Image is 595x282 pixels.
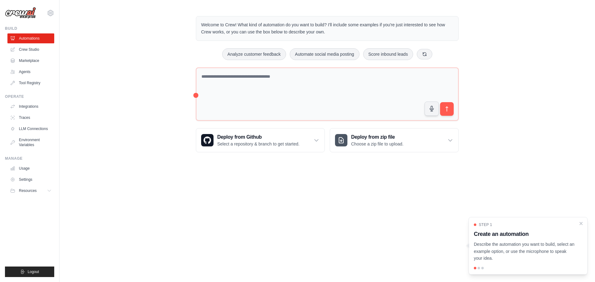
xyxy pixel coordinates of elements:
button: Score inbound leads [363,48,413,60]
span: Step 1 [479,222,492,227]
h3: Deploy from Github [217,133,299,141]
p: Select a repository & branch to get started. [217,141,299,147]
h3: Deploy from zip file [351,133,403,141]
a: Traces [7,113,54,123]
a: Marketplace [7,56,54,66]
div: Manage [5,156,54,161]
a: Crew Studio [7,45,54,54]
a: Usage [7,163,54,173]
a: Automations [7,33,54,43]
button: Logout [5,267,54,277]
p: Welcome to Crew! What kind of automation do you want to build? I'll include some examples if you'... [201,21,453,36]
button: Analyze customer feedback [222,48,286,60]
p: Describe the automation you want to build, select an example option, or use the microphone to spe... [474,241,575,262]
div: Operate [5,94,54,99]
p: Choose a zip file to upload. [351,141,403,147]
a: Environment Variables [7,135,54,150]
div: Build [5,26,54,31]
a: LLM Connections [7,124,54,134]
a: Settings [7,175,54,184]
h3: Create an automation [474,230,575,238]
button: Close walkthrough [579,221,584,226]
iframe: Chat Widget [564,252,595,282]
a: Tool Registry [7,78,54,88]
span: Resources [19,188,37,193]
img: Logo [5,7,36,19]
button: Resources [7,186,54,196]
a: Integrations [7,102,54,111]
span: Logout [28,269,39,274]
button: Automate social media posting [290,48,359,60]
a: Agents [7,67,54,77]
